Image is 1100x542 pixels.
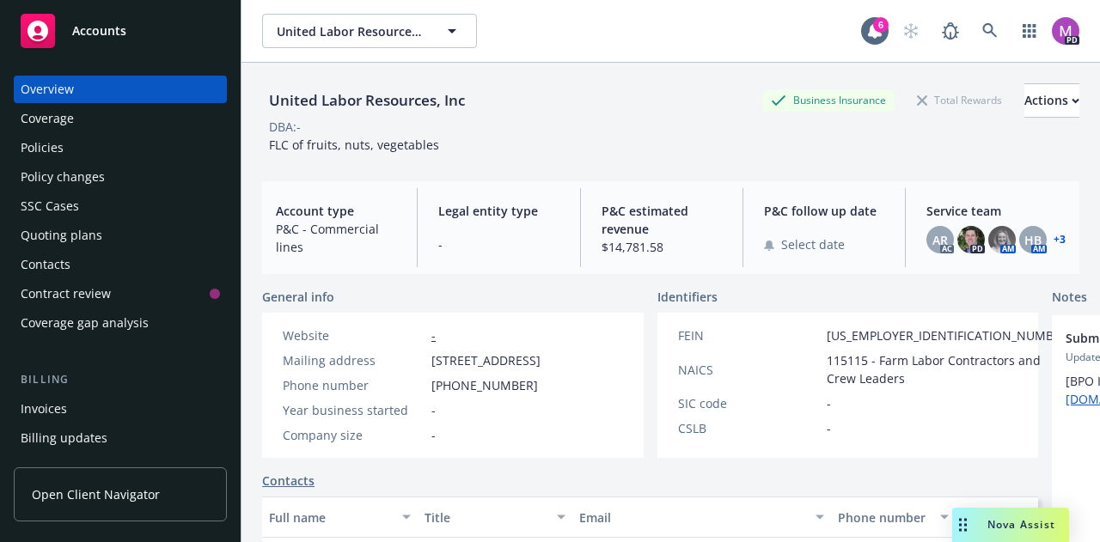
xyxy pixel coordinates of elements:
div: Coverage [21,105,74,132]
span: [STREET_ADDRESS] [431,351,541,369]
span: Select date [781,235,845,253]
div: CSLB [678,419,820,437]
div: Email [579,509,805,527]
span: - [438,235,559,253]
span: - [827,419,831,437]
div: Title [425,509,547,527]
div: Contract review [21,280,111,308]
a: Policies [14,134,227,161]
a: Switch app [1012,14,1047,48]
div: Phone number [838,509,929,527]
span: Legal entity type [438,202,559,220]
a: Invoices [14,395,227,423]
div: SSC Cases [21,192,79,220]
a: Contacts [262,472,315,490]
div: Billing updates [21,424,107,452]
span: Notes [1052,288,1087,308]
a: Search [973,14,1007,48]
span: P&C - Commercial lines [276,220,396,256]
a: Policy changes [14,163,227,191]
a: Accounts [14,7,227,55]
div: Year business started [283,401,425,419]
img: photo [1052,17,1079,45]
button: Nova Assist [952,508,1069,542]
span: [US_EMPLOYER_IDENTIFICATION_NUMBER] [827,326,1072,344]
a: Coverage [14,105,227,132]
a: - [431,327,436,344]
button: United Labor Resources, Inc [262,14,477,48]
button: Actions [1024,83,1079,118]
a: +3 [1054,234,1066,245]
button: Title [418,496,573,538]
div: Overview [21,76,74,103]
div: Phone number [283,376,425,394]
a: Overview [14,76,227,103]
button: Phone number [831,496,955,538]
button: Full name [262,496,418,538]
a: Contract review [14,280,227,308]
span: Service team [926,202,1066,220]
div: Billing [14,371,227,388]
div: Invoices [21,395,67,423]
span: $14,781.58 [602,238,722,256]
span: Identifiers [657,288,718,306]
img: photo [957,226,985,253]
a: Coverage gap analysis [14,309,227,337]
span: FLC of fruits, nuts, vegetables [269,137,439,153]
span: - [827,394,831,412]
span: Accounts [72,24,126,38]
a: Quoting plans [14,222,227,249]
a: SSC Cases [14,192,227,220]
div: Quoting plans [21,222,102,249]
div: Contacts [21,251,70,278]
span: Account type [276,202,396,220]
span: HB [1024,231,1042,249]
span: AR [932,231,948,249]
img: photo [988,226,1016,253]
span: - [431,426,436,444]
div: 6 [873,17,889,33]
div: Policies [21,134,64,161]
a: Contacts [14,251,227,278]
span: General info [262,288,334,306]
div: Company size [283,426,425,444]
div: DBA: - [269,118,301,136]
div: Full name [269,509,392,527]
a: Start snowing [894,14,928,48]
div: FEIN [678,326,820,344]
div: United Labor Resources, Inc [262,89,472,112]
button: Email [572,496,831,538]
span: P&C estimated revenue [602,202,722,238]
span: United Labor Resources, Inc [277,22,425,40]
span: [PHONE_NUMBER] [431,376,538,394]
div: NAICS [678,361,820,379]
a: Report a Bug [933,14,968,48]
span: - [431,401,436,419]
span: 115115 - Farm Labor Contractors and Crew Leaders [827,351,1072,387]
span: Nova Assist [987,517,1055,532]
div: Total Rewards [908,89,1011,111]
div: Coverage gap analysis [21,309,149,337]
span: Open Client Navigator [32,485,160,503]
div: Mailing address [283,351,425,369]
div: Business Insurance [762,89,895,111]
span: P&C follow up date [764,202,884,220]
div: Actions [1024,84,1079,117]
div: SIC code [678,394,820,412]
div: Policy changes [21,163,105,191]
button: Key contact [956,496,1038,538]
div: Drag to move [952,508,974,542]
a: Billing updates [14,424,227,452]
div: Website [283,326,425,344]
